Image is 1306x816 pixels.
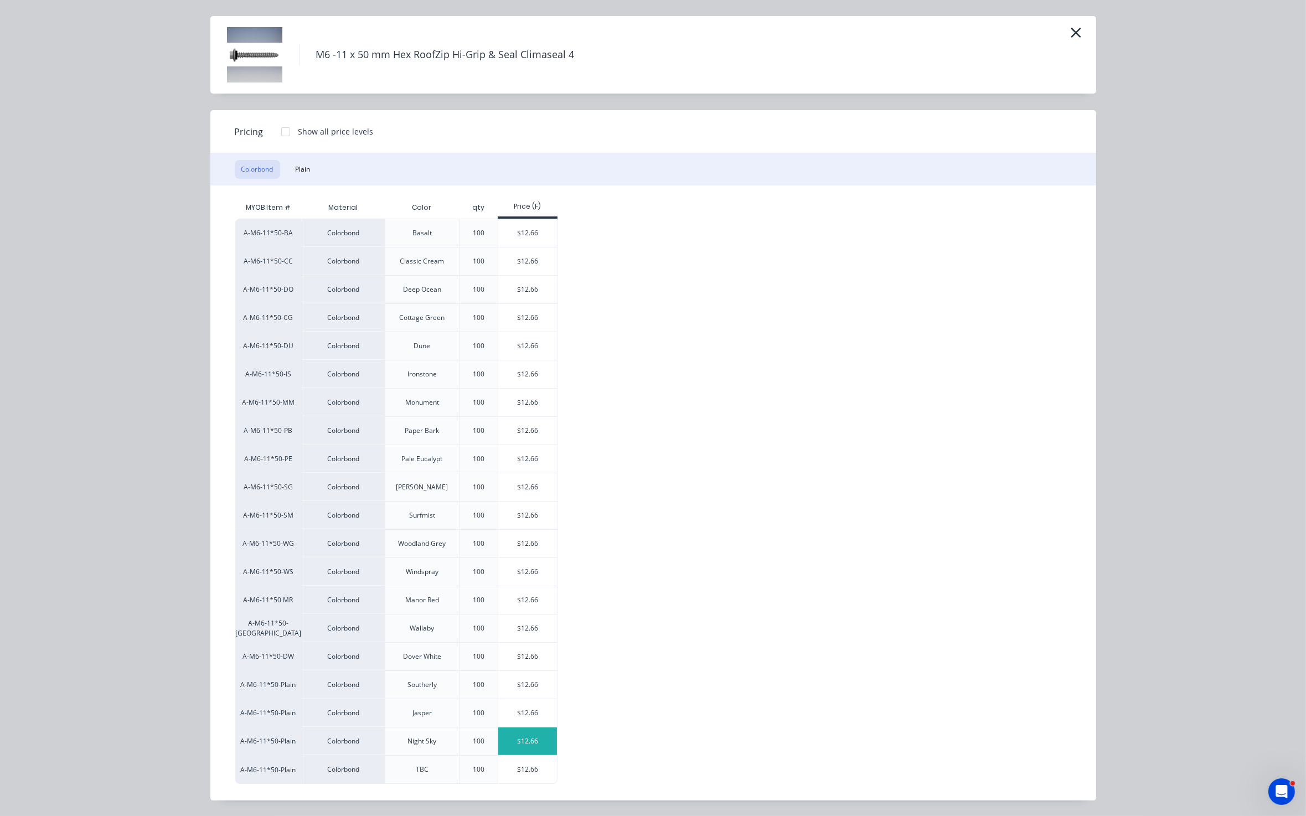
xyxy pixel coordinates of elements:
[473,313,484,323] div: 100
[403,652,441,662] div: Dover White
[302,699,385,727] div: Colorbond
[235,557,302,586] div: A-M6-11*50-WS
[302,197,385,219] div: Material
[463,194,493,221] div: qty
[498,614,557,642] div: $12.66
[498,671,557,699] div: $12.66
[302,388,385,416] div: Colorbond
[235,642,302,670] div: A-M6-11*50-DW
[498,643,557,670] div: $12.66
[405,426,439,436] div: Paper Bark
[498,360,557,388] div: $12.66
[235,332,302,360] div: A-M6-11*50-DU
[235,670,302,699] div: A-M6-11*50-Plain
[473,510,484,520] div: 100
[302,614,385,642] div: Colorbond
[302,360,385,388] div: Colorbond
[407,736,436,746] div: Night Sky
[473,539,484,549] div: 100
[412,228,432,238] div: Basalt
[407,369,437,379] div: Ironstone
[302,416,385,445] div: Colorbond
[405,595,439,605] div: Manor Red
[405,397,439,407] div: Monument
[235,160,280,179] button: Colorbond
[302,670,385,699] div: Colorbond
[302,247,385,275] div: Colorbond
[235,360,302,388] div: A-M6-11*50-IS
[414,341,430,351] div: Dune
[302,275,385,303] div: Colorbond
[498,247,557,275] div: $12.66
[412,708,432,718] div: Jasper
[498,332,557,360] div: $12.66
[302,501,385,529] div: Colorbond
[403,285,441,295] div: Deep Ocean
[302,473,385,501] div: Colorbond
[302,586,385,614] div: Colorbond
[302,303,385,332] div: Colorbond
[235,699,302,727] div: A-M6-11*50-Plain
[473,228,484,238] div: 100
[473,708,484,718] div: 100
[398,539,446,549] div: Woodland Grey
[302,642,385,670] div: Colorbond
[302,727,385,755] div: Colorbond
[473,765,484,774] div: 100
[403,194,440,221] div: Color
[498,586,557,614] div: $12.66
[498,727,557,755] div: $12.66
[416,765,429,774] div: TBC
[1268,778,1295,805] iframe: Intercom live chat
[302,445,385,473] div: Colorbond
[498,445,557,473] div: $12.66
[409,510,435,520] div: Surfmist
[235,755,302,784] div: A-M6-11*50-Plain
[235,416,302,445] div: A-M6-11*50-PB
[235,727,302,755] div: A-M6-11*50-Plain
[235,275,302,303] div: A-M6-11*50-DO
[498,389,557,416] div: $12.66
[235,125,264,138] span: Pricing
[473,623,484,633] div: 100
[302,557,385,586] div: Colorbond
[498,699,557,727] div: $12.66
[498,304,557,332] div: $12.66
[498,502,557,529] div: $12.66
[410,623,434,633] div: Wallaby
[399,313,445,323] div: Cottage Green
[498,473,557,501] div: $12.66
[473,369,484,379] div: 100
[235,303,302,332] div: A-M6-11*50-CG
[406,567,438,577] div: Windspray
[396,482,448,492] div: [PERSON_NAME]
[498,202,558,211] div: Price (F)
[227,27,282,82] img: M6 -11 x 50 mm Hex RoofZip Hi-Grip & Seal Climaseal 4
[401,454,442,464] div: Pale Eucalypt
[473,482,484,492] div: 100
[473,567,484,577] div: 100
[473,426,484,436] div: 100
[498,530,557,557] div: $12.66
[473,341,484,351] div: 100
[235,445,302,473] div: A-M6-11*50-PE
[498,219,557,247] div: $12.66
[498,756,557,783] div: $12.66
[235,388,302,416] div: A-M6-11*50-MM
[302,755,385,784] div: Colorbond
[235,529,302,557] div: A-M6-11*50-WG
[302,332,385,360] div: Colorbond
[302,529,385,557] div: Colorbond
[235,247,302,275] div: A-M6-11*50-CC
[235,473,302,501] div: A-M6-11*50-SG
[235,501,302,529] div: A-M6-11*50-SM
[473,652,484,662] div: 100
[400,256,444,266] div: Classic Cream
[473,285,484,295] div: 100
[473,397,484,407] div: 100
[235,197,302,219] div: MYOB Item #
[498,276,557,303] div: $12.66
[473,595,484,605] div: 100
[299,44,591,65] h4: M6 -11 x 50 mm Hex RoofZip Hi-Grip & Seal Climaseal 4
[473,454,484,464] div: 100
